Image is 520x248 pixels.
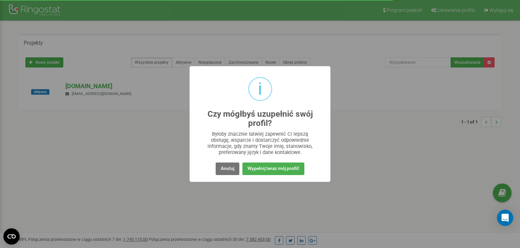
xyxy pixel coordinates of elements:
[203,131,317,155] div: Byłoby znacznie łatwiej zapewnić Ci lepszą obsługę, wsparcie i dostarczyć odpowiednie informacje,...
[242,163,304,175] button: Wypełnij teraz mój profil!
[203,110,317,128] h2: Czy mógłbyś uzupełnić swój profil?
[258,78,262,100] div: i
[216,163,239,175] button: Anuluj
[3,228,20,245] button: Open CMP widget
[497,210,513,226] div: Open Intercom Messenger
